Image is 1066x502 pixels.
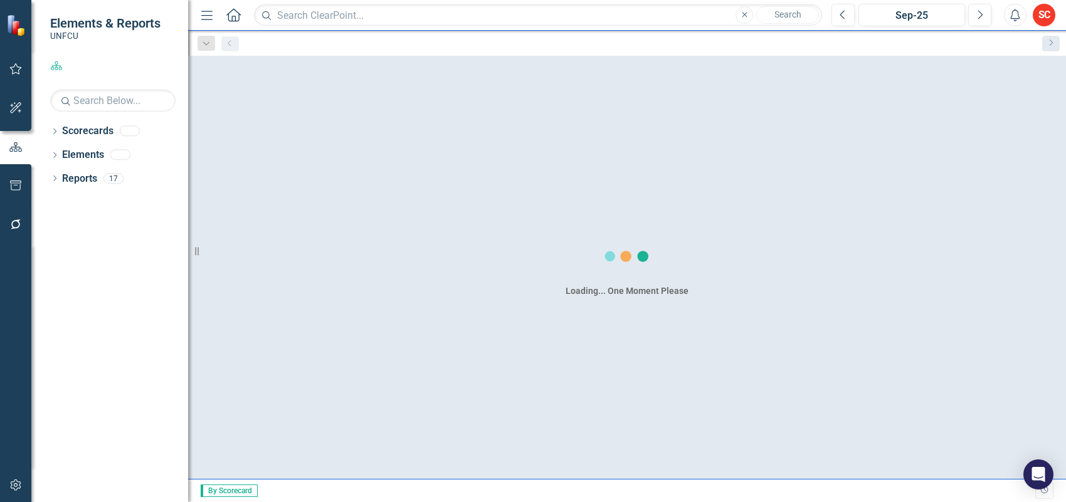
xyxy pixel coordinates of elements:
[1023,459,1053,489] div: Open Intercom Messenger
[858,4,965,26] button: Sep-25
[774,9,801,19] span: Search
[62,172,97,186] a: Reports
[50,90,176,112] input: Search Below...
[201,484,258,497] span: By Scorecard
[5,13,29,37] img: ClearPoint Strategy
[566,285,689,297] div: Loading... One Moment Please
[103,173,124,184] div: 17
[62,124,113,139] a: Scorecards
[1033,4,1055,26] button: SC
[50,31,161,41] small: UNFCU
[62,148,104,162] a: Elements
[254,4,822,26] input: Search ClearPoint...
[50,16,161,31] span: Elements & Reports
[756,6,819,24] button: Search
[863,8,961,23] div: Sep-25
